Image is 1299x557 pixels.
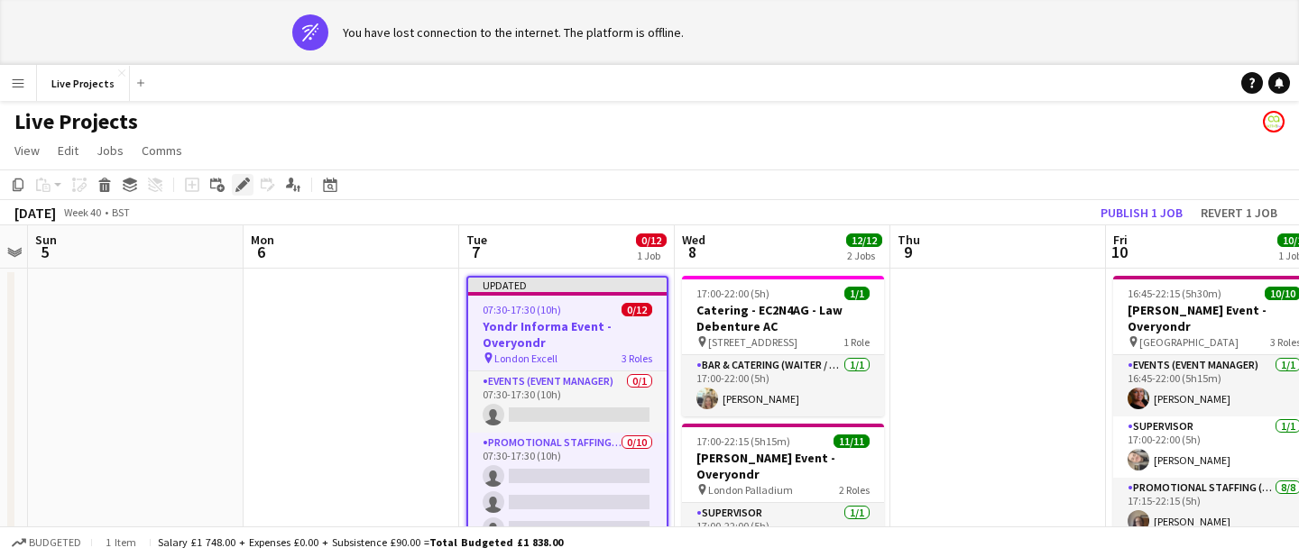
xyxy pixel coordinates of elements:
[898,232,920,248] span: Thu
[834,434,870,448] span: 11/11
[494,352,557,365] span: London Excell
[622,352,652,365] span: 3 Roles
[839,483,870,497] span: 2 Roles
[60,205,105,219] span: Week 40
[466,276,668,543] app-job-card: Updated07:30-17:30 (10h)0/12Yondr Informa Event - Overyondr London Excell3 RolesEvents (Event Man...
[7,139,47,162] a: View
[622,303,652,316] span: 0/12
[1113,232,1128,248] span: Fri
[89,139,131,162] a: Jobs
[35,232,57,248] span: Sun
[844,287,870,300] span: 1/1
[112,205,130,219] div: BST
[847,249,881,262] div: 2 Jobs
[32,242,57,262] span: 5
[682,232,705,248] span: Wed
[1093,201,1190,224] button: Publish 1 job
[708,483,793,497] span: London Palladium
[696,287,769,300] span: 17:00-22:00 (5h)
[14,142,40,159] span: View
[1139,335,1239,349] span: [GEOGRAPHIC_DATA]
[468,278,667,292] div: Updated
[636,233,667,247] span: 0/12
[1263,111,1285,132] app-user-avatar: Activ8 Staffing
[895,242,920,262] span: 9
[251,232,274,248] span: Mon
[429,535,563,549] span: Total Budgeted £1 838.00
[158,535,563,549] div: Salary £1 748.00 + Expenses £0.00 + Subsistence £90.00 =
[708,335,797,349] span: [STREET_ADDRESS]
[637,249,666,262] div: 1 Job
[682,276,884,416] app-job-card: 17:00-22:00 (5h)1/1Catering - EC2N4AG - Law Debenture AC [STREET_ADDRESS]1 RoleBar & Catering (Wa...
[843,335,870,349] span: 1 Role
[14,108,138,135] h1: Live Projects
[97,142,124,159] span: Jobs
[142,142,182,159] span: Comms
[466,232,487,248] span: Tue
[248,242,274,262] span: 6
[468,318,667,351] h3: Yondr Informa Event - Overyondr
[1110,242,1128,262] span: 10
[464,242,487,262] span: 7
[682,450,884,482] h3: [PERSON_NAME] Event - Overyondr
[679,242,705,262] span: 8
[682,302,884,334] h3: Catering - EC2N4AG - Law Debenture AC
[99,535,143,549] span: 1 item
[483,303,561,316] span: 07:30-17:30 (10h)
[58,142,78,159] span: Edit
[846,233,882,247] span: 12/12
[29,536,81,549] span: Budgeted
[9,533,84,552] button: Budgeted
[51,139,86,162] a: Edit
[468,371,667,433] app-card-role: Events (Event Manager)0/107:30-17:30 (10h)
[696,434,790,448] span: 17:00-22:15 (5h15m)
[14,204,56,222] div: [DATE]
[682,355,884,416] app-card-role: Bar & Catering (Waiter / waitress)1/117:00-22:00 (5h)[PERSON_NAME]
[37,66,130,101] button: Live Projects
[1193,201,1285,224] button: Revert 1 job
[1128,287,1221,300] span: 16:45-22:15 (5h30m)
[134,139,189,162] a: Comms
[343,24,684,41] div: You have lost connection to the internet. The platform is offline.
